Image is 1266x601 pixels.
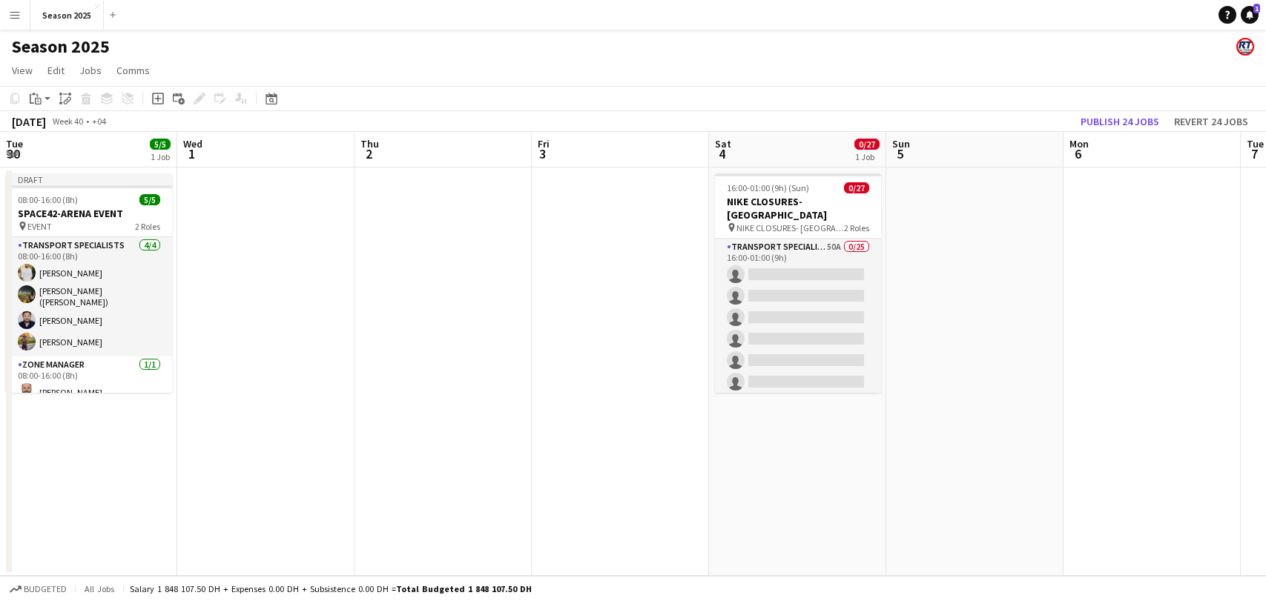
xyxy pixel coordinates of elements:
span: Total Budgeted 1 848 107.50 DH [396,583,532,594]
span: Thu [360,137,379,150]
span: Sun [892,137,910,150]
span: 08:00-16:00 (8h) [18,194,78,205]
span: 2 Roles [135,221,160,232]
span: 7 [1244,145,1264,162]
h1: Season 2025 [12,36,110,58]
app-user-avatar: ROAD TRANSIT [1236,38,1254,56]
span: 1 [1253,4,1260,13]
div: 1 Job [151,151,170,162]
span: Comms [116,64,150,77]
span: Wed [183,137,202,150]
a: 1 [1241,6,1259,24]
a: View [6,61,39,80]
span: 30 [4,145,23,162]
h3: SPACE42-ARENA EVENT [6,207,172,220]
span: Sat [715,137,731,150]
span: 16:00-01:00 (9h) (Sun) [727,182,809,193]
span: Tue [6,137,23,150]
span: EVENT [27,221,52,232]
span: 2 Roles [844,222,869,233]
a: Comms [111,61,156,80]
div: [DATE] [12,114,46,129]
span: View [12,64,33,77]
span: 5 [890,145,910,162]
span: All jobs [82,583,117,594]
app-card-role: Zone Manager1/108:00-16:00 (8h)[PERSON_NAME] [6,356,172,407]
app-card-role: Transport Specialists4/408:00-16:00 (8h)[PERSON_NAME][PERSON_NAME] ([PERSON_NAME])[PERSON_NAME][P... [6,237,172,356]
span: Budgeted [24,584,67,594]
button: Season 2025 [30,1,104,30]
button: Publish 24 jobs [1075,112,1165,131]
a: Edit [42,61,70,80]
span: 4 [713,145,731,162]
span: Tue [1247,137,1264,150]
div: +04 [92,116,106,127]
div: Salary 1 848 107.50 DH + Expenses 0.00 DH + Subsistence 0.00 DH = [130,583,532,594]
app-job-card: 16:00-01:00 (9h) (Sun)0/27NIKE CLOSURES- [GEOGRAPHIC_DATA] NIKE CLOSURES- [GEOGRAPHIC_DATA]2 Role... [715,173,881,393]
button: Budgeted [7,581,69,597]
span: 5/5 [139,194,160,205]
span: 0/27 [844,182,869,193]
span: NIKE CLOSURES- [GEOGRAPHIC_DATA] [736,222,844,233]
span: 3 [535,145,550,162]
span: 2 [358,145,379,162]
span: Fri [538,137,550,150]
span: Edit [47,64,65,77]
app-job-card: Draft08:00-16:00 (8h)5/5SPACE42-ARENA EVENT EVENT2 RolesTransport Specialists4/408:00-16:00 (8h)[... [6,173,172,393]
span: Mon [1069,137,1089,150]
a: Jobs [73,61,108,80]
h3: NIKE CLOSURES- [GEOGRAPHIC_DATA] [715,195,881,222]
div: Draft [6,173,172,185]
button: Revert 24 jobs [1168,112,1254,131]
span: 1 [181,145,202,162]
div: 1 Job [855,151,879,162]
span: 0/27 [854,139,880,150]
span: Week 40 [49,116,86,127]
span: Jobs [79,64,102,77]
span: 5/5 [150,139,171,150]
span: 6 [1067,145,1089,162]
